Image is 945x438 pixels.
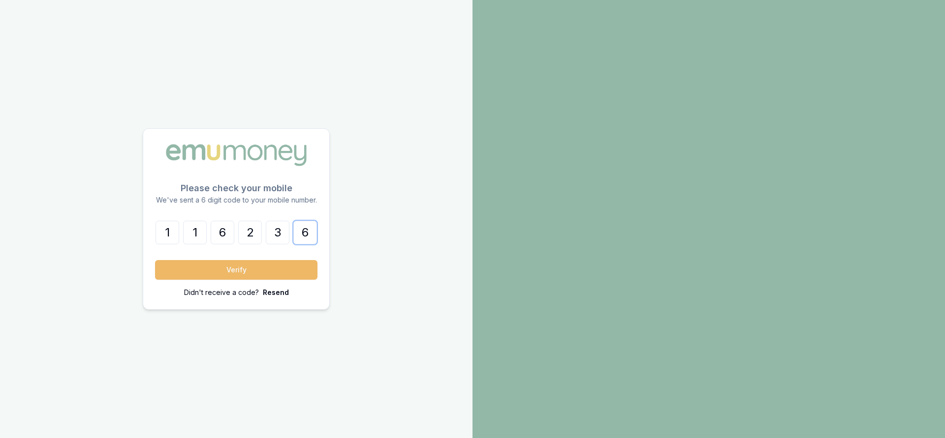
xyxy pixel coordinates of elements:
p: Didn't receive a code? [184,288,259,297]
p: Resend [263,288,289,297]
p: We've sent a 6 digit code to your mobile number. [155,195,317,205]
img: Emu Money [162,141,310,169]
p: Please check your mobile [155,181,317,195]
button: Verify [155,260,317,280]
